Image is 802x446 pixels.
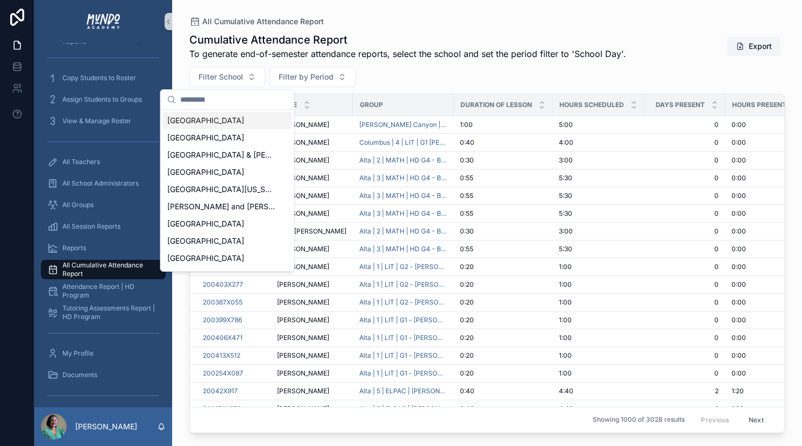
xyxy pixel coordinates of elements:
span: Filter School [198,72,243,82]
a: 200399X786 [203,316,264,324]
span: 0:30 [460,227,474,236]
span: Alta | 1 | LIT | G1 - [PERSON_NAME] [359,334,447,342]
a: 3:00 [559,227,638,236]
a: 1:00 [559,369,638,378]
span: 1:00 [559,351,572,360]
a: 5:00 [559,121,638,129]
span: 1:00 [559,298,572,307]
a: 200254X087 [203,369,243,378]
a: 0 [651,121,719,129]
a: All School Administrators [41,174,166,193]
span: All Groups [62,201,94,209]
a: Alta | 1 | LIT | G2 - [PERSON_NAME] [359,263,447,271]
button: Export [727,37,780,56]
a: Attendance Report | HD Program [41,281,166,301]
a: 200403X277 [203,280,243,289]
a: 5:30 [559,192,638,200]
a: 5:30 [559,245,638,253]
a: Copy Students to Roster [41,68,166,88]
span: 0 [651,174,719,182]
span: Assign Students to Groups [62,95,142,104]
a: Tutoring Assessments Report | HD Program [41,303,166,322]
a: 0:55 [460,174,546,182]
span: 0:00 [732,263,746,271]
span: My Profile [62,349,94,358]
span: 0:20 [460,351,474,360]
span: Copy Students to Roster [62,74,136,82]
span: [PERSON_NAME] [277,174,329,182]
span: [PERSON_NAME] and [PERSON_NAME][GEOGRAPHIC_DATA] [167,201,275,212]
span: 0:20 [460,316,474,324]
a: [PERSON_NAME] [277,334,346,342]
a: 0:00 [732,280,800,289]
span: [PERSON_NAME] [277,316,329,324]
a: Alta | 1 | LIT | G1 - [PERSON_NAME] [359,351,447,360]
a: 0:00 [732,263,800,271]
span: Group [360,101,383,109]
span: 3:00 [559,227,573,236]
a: Alta | 1 | LIT | G1 - [PERSON_NAME] [359,369,447,378]
a: 0 [651,138,719,147]
a: 1:00 [559,298,638,307]
span: 0:00 [732,298,746,307]
a: 0:00 [732,245,800,253]
a: Alta | 1 | LIT | G1 - [PERSON_NAME] [359,316,447,324]
a: [PERSON_NAME] [277,209,346,218]
span: Documents [62,371,97,379]
span: Days Present [656,101,705,109]
span: 0:00 [732,121,746,129]
a: 0:20 [460,369,546,378]
span: 2 [651,387,719,395]
span: [GEOGRAPHIC_DATA] [167,218,244,229]
a: 200413X512 [203,351,240,360]
span: Tutoring Assessments Report | HD Program [62,304,155,321]
span: 200406X471 [203,334,243,342]
div: scrollable content [34,43,172,407]
span: [GEOGRAPHIC_DATA][US_STATE] [167,184,275,195]
span: 200387X055 [203,298,243,307]
a: 0 [651,156,719,165]
span: Alta | 1 | LIT | G2 - [PERSON_NAME] [359,280,447,289]
a: 4:40 [559,405,638,413]
a: 200399X786 [203,316,242,324]
span: To generate end-of-semester attendance reports, select the school and set the period filter to 'S... [189,47,626,60]
span: 1:00 [559,280,572,289]
a: 0:00 [732,138,800,147]
span: 1:20 [732,405,744,413]
span: 0:55 [460,192,473,200]
span: 1:00 [559,369,572,378]
a: 0:40 [460,387,546,395]
a: 0 [651,227,719,236]
span: 0:30 [460,156,474,165]
span: [GEOGRAPHIC_DATA] [167,253,244,264]
span: [GEOGRAPHIC_DATA] [167,167,244,178]
a: 0:20 [460,298,546,307]
a: Alta | 3 | MATH | HD G4 - Bella [359,174,447,182]
span: 0:00 [732,351,746,360]
a: 0:55 [460,245,546,253]
span: 4:40 [559,387,573,395]
a: [PERSON_NAME] [277,405,346,413]
a: Alta | 5 | ELPAC | [PERSON_NAME] [359,387,447,395]
a: [PERSON_NAME] Canyon | | MATH | 3:00 [PERSON_NAME] [359,121,447,129]
span: 0:20 [460,369,474,378]
a: 0:40 [460,405,546,413]
a: 0:00 [732,192,800,200]
span: 0:20 [460,280,474,289]
a: 0 [651,209,719,218]
span: 3:00 [559,156,573,165]
span: 5:30 [559,245,572,253]
a: 4:40 [559,387,638,395]
span: All Cumulative Attendance Report [202,16,324,27]
span: 0:00 [732,316,746,324]
a: 0 [651,369,719,378]
a: 5:30 [559,174,638,182]
span: 1:00 [559,316,572,324]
